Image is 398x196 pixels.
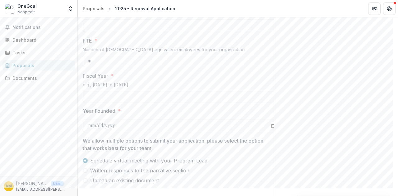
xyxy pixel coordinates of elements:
a: Proposals [2,60,75,71]
p: [EMAIL_ADDRESS][PERSON_NAME][DOMAIN_NAME] [16,187,64,192]
div: 2025 - Renewal Application [115,5,175,12]
img: OneGoal [5,4,15,14]
span: Notifications [12,25,72,30]
nav: breadcrumb [80,4,178,13]
button: Open entity switcher [66,2,75,15]
a: Proposals [80,4,107,13]
div: Documents [12,75,70,81]
div: Proposals [83,5,104,12]
div: Number of [DEMOGRAPHIC_DATA] equivalent employees for your organization [83,47,282,55]
div: OneGoal [17,3,37,9]
span: Nonprofit [17,9,35,15]
p: We allow multiple options to submit your application, please select the option that works best fo... [83,137,273,152]
div: Proposals [12,62,70,69]
p: Fiscal Year [83,72,108,80]
span: Schedule virtual meeting with your Program Lead [90,157,207,164]
button: Notifications [2,22,75,32]
a: Tasks [2,48,75,58]
p: Year Founded [83,107,115,115]
a: Dashboard [2,35,75,45]
span: Written responses to the narrative section [90,167,189,174]
button: Partners [368,2,381,15]
p: User [51,181,64,186]
div: Tasks [12,49,70,56]
p: FTE [83,37,92,44]
button: Get Help [383,2,396,15]
div: e.g., [DATE] to [DATE] [83,82,282,90]
div: Kelsea McDonough [6,184,12,188]
div: Dashboard [12,37,70,43]
span: Upload an existing document [90,177,159,184]
button: More [66,183,74,190]
p: [PERSON_NAME] [16,180,49,187]
a: Documents [2,73,75,83]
